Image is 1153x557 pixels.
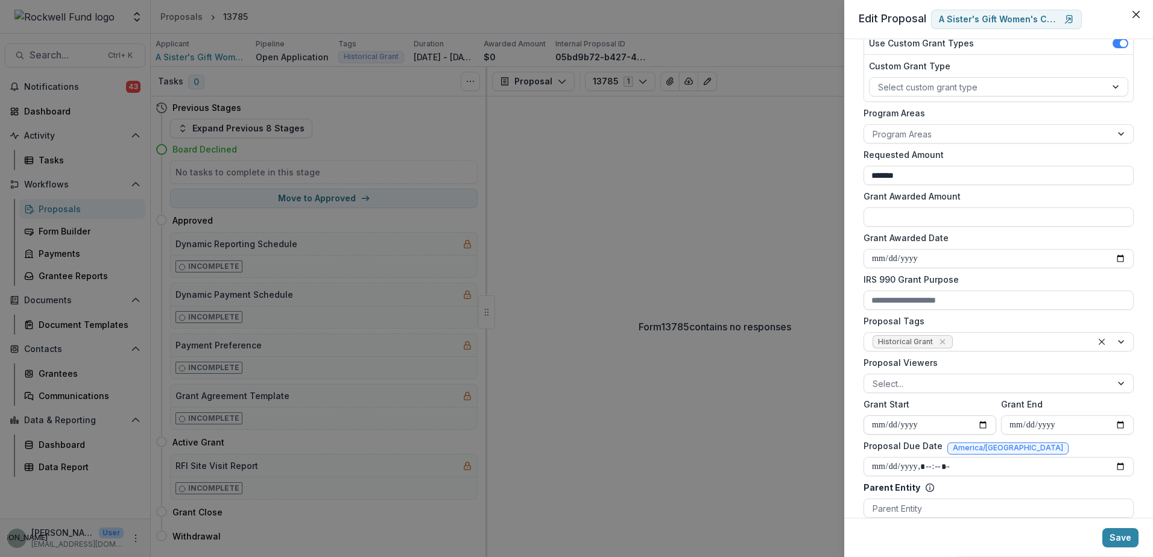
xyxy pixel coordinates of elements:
label: Grant Start [864,398,989,411]
label: Program Areas [864,107,1126,119]
button: Close [1126,5,1146,24]
label: Proposal Tags [864,315,1126,327]
label: Requested Amount [864,148,1126,161]
div: Clear selected options [1095,335,1109,349]
label: IRS 990 Grant Purpose [864,273,1126,286]
label: Use Custom Grant Types [869,37,974,49]
label: Proposal Due Date [864,439,943,452]
span: Historical Grant [878,338,933,346]
label: Grant End [1001,398,1126,411]
button: Save [1102,528,1139,547]
span: Edit Proposal [859,12,926,25]
label: Grant Awarded Amount [864,190,1126,203]
p: Parent Entity [864,481,920,494]
span: America/[GEOGRAPHIC_DATA] [953,444,1063,452]
a: A Sister's Gift Women's Center [931,10,1082,29]
label: Custom Grant Type [869,60,1121,72]
div: Remove Historical Grant [937,336,949,348]
label: Grant Awarded Date [864,231,1126,244]
label: Proposal Viewers [864,356,1126,369]
p: A Sister's Gift Women's Center [939,14,1060,25]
